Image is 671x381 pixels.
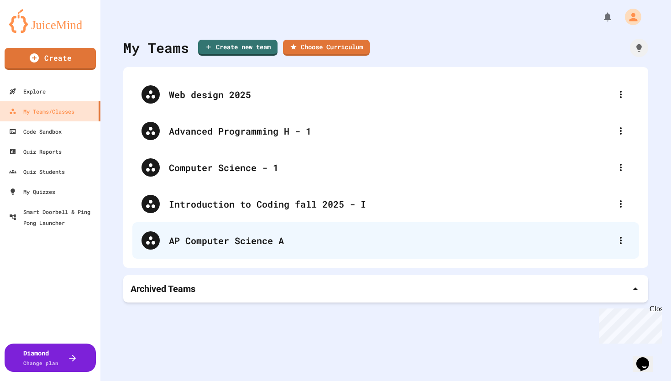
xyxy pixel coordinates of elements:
div: AP Computer Science A [132,222,639,259]
iframe: chat widget [595,305,662,344]
div: My Quizzes [9,186,55,197]
div: Smart Doorbell & Ping Pong Launcher [9,206,97,228]
div: Explore [9,86,46,97]
a: Create [5,48,96,70]
p: Archived Teams [131,282,195,295]
div: Computer Science - 1 [169,161,612,174]
button: DiamondChange plan [5,344,96,372]
div: Web design 2025 [132,76,639,113]
div: How it works [630,39,648,57]
div: Code Sandbox [9,126,62,137]
div: Diamond [23,348,58,367]
div: My Notifications [585,9,615,25]
div: Web design 2025 [169,88,612,101]
div: Quiz Students [9,166,65,177]
span: Change plan [23,360,58,366]
a: Create new team [198,40,278,56]
div: Advanced Programming H - 1 [132,113,639,149]
div: Chat with us now!Close [4,4,63,58]
div: Quiz Reports [9,146,62,157]
div: My Teams [123,37,189,58]
iframe: chat widget [633,344,662,372]
div: My Account [615,6,644,27]
div: Computer Science - 1 [132,149,639,186]
div: Introduction to Coding fall 2025 - I [132,186,639,222]
a: Choose Curriculum [283,40,370,56]
div: Advanced Programming H - 1 [169,124,612,138]
div: AP Computer Science A [169,234,612,247]
div: My Teams/Classes [9,106,74,117]
img: logo-orange.svg [9,9,91,33]
div: Introduction to Coding fall 2025 - I [169,197,612,211]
